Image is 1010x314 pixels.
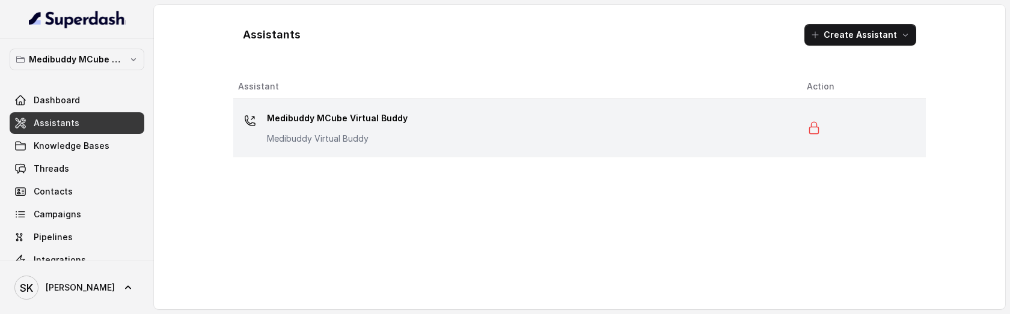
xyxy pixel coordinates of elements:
text: SK [20,282,33,294]
span: Dashboard [34,94,80,106]
th: Assistant [233,74,797,99]
a: Contacts [10,181,144,202]
a: Pipelines [10,226,144,248]
span: Pipelines [34,231,73,243]
a: Integrations [10,249,144,271]
a: Threads [10,158,144,180]
span: [PERSON_NAME] [46,282,115,294]
p: Medibuddy Virtual Buddy [267,133,408,145]
a: Knowledge Bases [10,135,144,157]
span: Assistants [34,117,79,129]
p: Medibuddy MCube Virtual Buddy [267,109,408,128]
span: Campaigns [34,208,81,220]
a: [PERSON_NAME] [10,271,144,304]
th: Action [797,74,926,99]
a: Campaigns [10,204,144,225]
a: Assistants [10,112,144,134]
h1: Assistants [243,25,301,44]
a: Dashboard [10,89,144,111]
span: Threads [34,163,69,175]
img: light.svg [29,10,126,29]
button: Medibuddy MCube Workspace [10,49,144,70]
span: Knowledge Bases [34,140,109,152]
button: Create Assistant [804,24,916,46]
p: Medibuddy MCube Workspace [29,52,125,67]
span: Contacts [34,186,73,198]
span: Integrations [34,254,86,266]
